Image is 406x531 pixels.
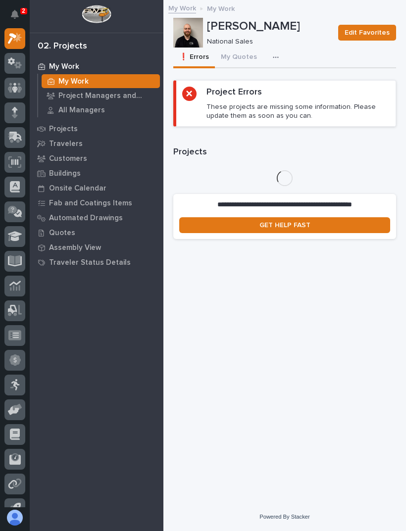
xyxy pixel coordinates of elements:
[49,243,101,252] p: Assembly View
[207,38,326,46] p: National Sales
[338,25,396,41] button: Edit Favorites
[22,7,25,14] p: 2
[12,10,25,26] div: Notifications2
[49,199,132,208] p: Fab and Coatings Items
[30,240,163,255] a: Assembly View
[49,229,75,238] p: Quotes
[30,59,163,74] a: My Work
[49,140,83,148] p: Travelers
[30,121,163,136] a: Projects
[49,169,81,178] p: Buildings
[4,4,25,25] button: Notifications
[38,41,87,52] div: 02. Projects
[345,27,390,39] span: Edit Favorites
[206,102,390,120] p: These projects are missing some information. Please update them as soon as you can.
[207,19,330,34] p: [PERSON_NAME]
[30,166,163,181] a: Buildings
[30,151,163,166] a: Customers
[30,195,163,210] a: Fab and Coatings Items
[259,222,310,229] span: GET HELP FAST
[173,146,396,158] h1: Projects
[49,62,79,71] p: My Work
[168,2,196,13] a: My Work
[215,48,263,68] button: My Quotes
[49,184,106,193] p: Onsite Calendar
[38,89,163,102] a: Project Managers and Engineers
[38,74,163,88] a: My Work
[30,225,163,240] a: Quotes
[259,514,309,520] a: Powered By Stacker
[49,214,123,223] p: Automated Drawings
[58,106,105,115] p: All Managers
[58,77,89,86] p: My Work
[49,258,131,267] p: Traveler Status Details
[207,2,235,13] p: My Work
[49,125,78,134] p: Projects
[30,210,163,225] a: Automated Drawings
[206,87,262,98] h2: Project Errors
[4,507,25,528] button: users-avatar
[173,48,215,68] button: ❗ Errors
[49,154,87,163] p: Customers
[179,217,390,233] a: GET HELP FAST
[58,92,156,100] p: Project Managers and Engineers
[82,5,111,23] img: Workspace Logo
[30,136,163,151] a: Travelers
[30,181,163,195] a: Onsite Calendar
[38,103,163,117] a: All Managers
[30,255,163,270] a: Traveler Status Details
